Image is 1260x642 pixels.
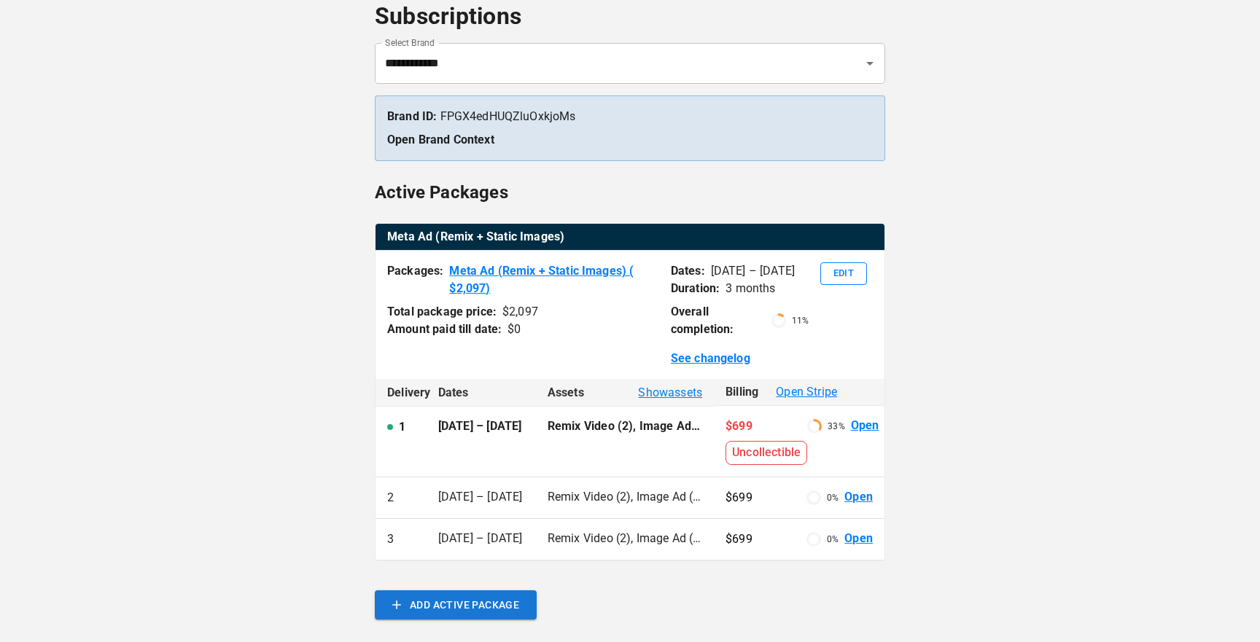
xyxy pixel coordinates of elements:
[427,519,536,560] td: [DATE] – [DATE]
[375,590,537,619] button: ADD ACTIVE PACKAGE
[387,262,443,297] p: Packages:
[671,303,766,338] p: Overall completion:
[671,350,750,367] a: See changelog
[385,36,435,49] label: Select Brand
[387,303,497,321] p: Total package price:
[828,420,844,433] p: 33 %
[776,383,837,401] span: Open Stripe
[387,531,394,548] p: 3
[732,445,801,461] span: Uncollectible
[387,321,502,338] p: Amount paid till date:
[851,418,879,434] a: Open
[548,418,702,435] p: Remix Video (2), Image Ad (2), Ad setup (4), Ad campaign optimisation (2)
[387,133,494,146] a: Open Brand Context
[820,262,867,285] button: Edit
[860,53,880,74] button: Open
[376,224,884,251] th: Meta Ad (Remix + Static Images)
[399,418,405,436] p: 1
[844,489,873,506] a: Open
[711,262,795,280] p: [DATE] – [DATE]
[548,489,702,506] p: Remix Video (2), Image Ad (2), Ad setup (4), Ad campaign optimisation (2)
[427,379,536,406] th: Dates
[376,379,427,406] th: Delivery
[827,533,839,546] p: 0 %
[387,109,437,123] strong: Brand ID:
[376,224,884,251] table: active packages table
[726,418,807,435] p: $699
[844,531,873,547] a: Open
[502,303,538,321] div: $ 2,097
[638,384,702,402] span: Show assets
[387,489,394,506] p: 2
[548,531,702,547] p: Remix Video (2), Image Ad (2), Ad setup (4), Ad campaign optimisation (2)
[375,179,508,206] h6: Active Packages
[671,262,705,280] p: Dates:
[726,489,752,506] p: $699
[548,384,702,402] div: Assets
[449,262,658,297] a: Meta Ad (Remix + Static Images) ( $2,097)
[507,321,521,338] div: $ 0
[671,280,720,297] p: Duration:
[427,406,536,477] td: [DATE] – [DATE]
[827,491,839,504] p: 0 %
[714,379,884,406] th: Billing
[375,2,885,31] h4: Subscriptions
[726,280,775,297] p: 3 months
[792,314,809,327] p: 11 %
[427,477,536,519] td: [DATE] – [DATE]
[387,108,873,125] p: FPGX4edHUQZluOxkjoMs
[726,531,752,548] p: $699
